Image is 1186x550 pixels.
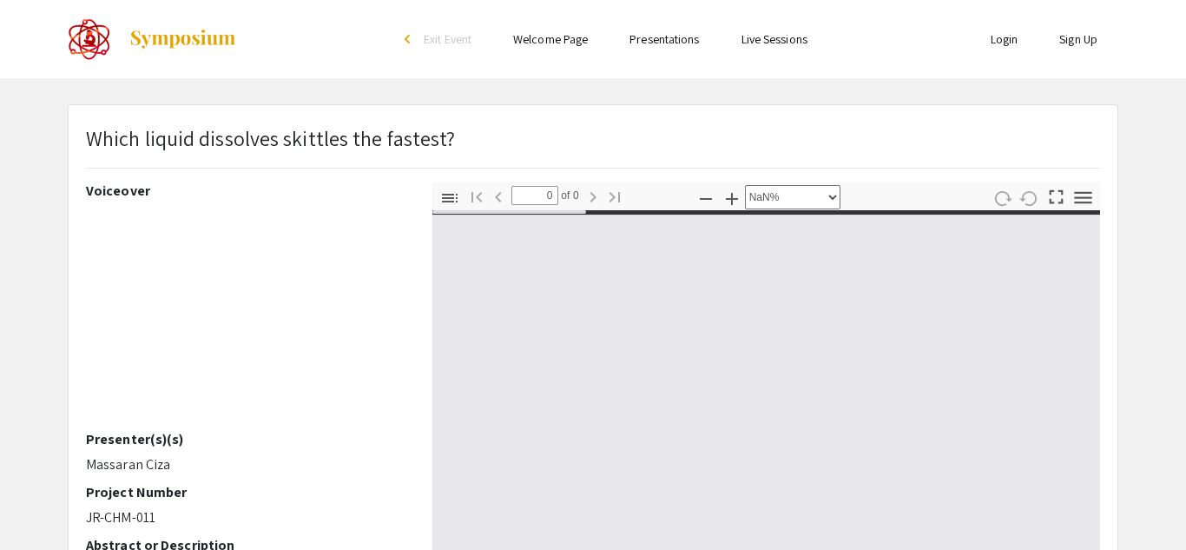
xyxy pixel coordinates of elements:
[435,185,465,210] button: Toggle Sidebar
[86,454,406,475] p: Massaran Ciza
[511,186,558,205] input: Page
[745,185,840,209] select: Zoom
[86,182,406,199] h2: Voiceover
[600,183,629,209] button: Go to Last Page
[86,484,406,500] h2: Project Number
[86,123,455,154] p: Which liquid dissolves skittles the fastest?
[128,29,237,50] img: Symposium by ForagerOne
[68,17,237,61] a: The 2022 CoorsTek Denver Metro Regional Science and Engineering Fair
[1059,31,1097,47] a: Sign Up
[629,31,699,47] a: Presentations
[991,31,1018,47] a: Login
[1042,182,1071,208] button: Switch to Presentation Mode
[424,31,471,47] span: Exit Event
[462,183,491,209] button: Go to First Page
[86,431,406,447] h2: Presenter(s)(s)
[405,34,415,44] div: arrow_back_ios
[1015,185,1044,210] button: Rotate Counterclockwise
[1112,472,1173,537] iframe: Chat
[1069,185,1098,210] button: Tools
[86,206,406,431] iframe: February 11, 2022
[691,185,721,210] button: Zoom Out
[717,185,747,210] button: Zoom In
[578,183,608,209] button: Next Page
[741,31,807,47] a: Live Sessions
[86,507,406,528] p: JR-CHM-011
[513,31,588,47] a: Welcome Page
[988,185,1018,210] button: Rotate Clockwise
[484,183,513,209] button: Previous Page
[68,17,111,61] img: The 2022 CoorsTek Denver Metro Regional Science and Engineering Fair
[558,186,579,205] span: of 0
